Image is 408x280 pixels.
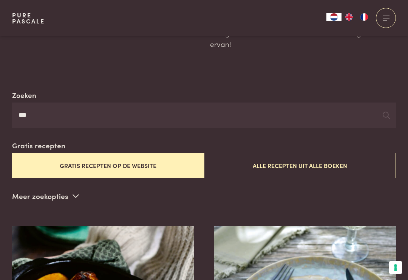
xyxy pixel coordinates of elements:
p: Meer zoekopties [12,190,79,202]
a: PurePascale [12,12,45,24]
ul: Language list [342,13,372,21]
button: Alle recepten uit alle boeken [204,153,396,178]
button: Gratis recepten op de website [12,153,204,178]
a: NL [326,13,342,21]
aside: Language selected: Nederlands [326,13,372,21]
a: EN [342,13,357,21]
button: Uw voorkeuren voor toestemming voor trackingtechnologieën [389,261,402,274]
a: FR [357,13,372,21]
label: Zoeken [12,90,36,101]
label: Gratis recepten [12,140,65,151]
div: Language [326,13,342,21]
